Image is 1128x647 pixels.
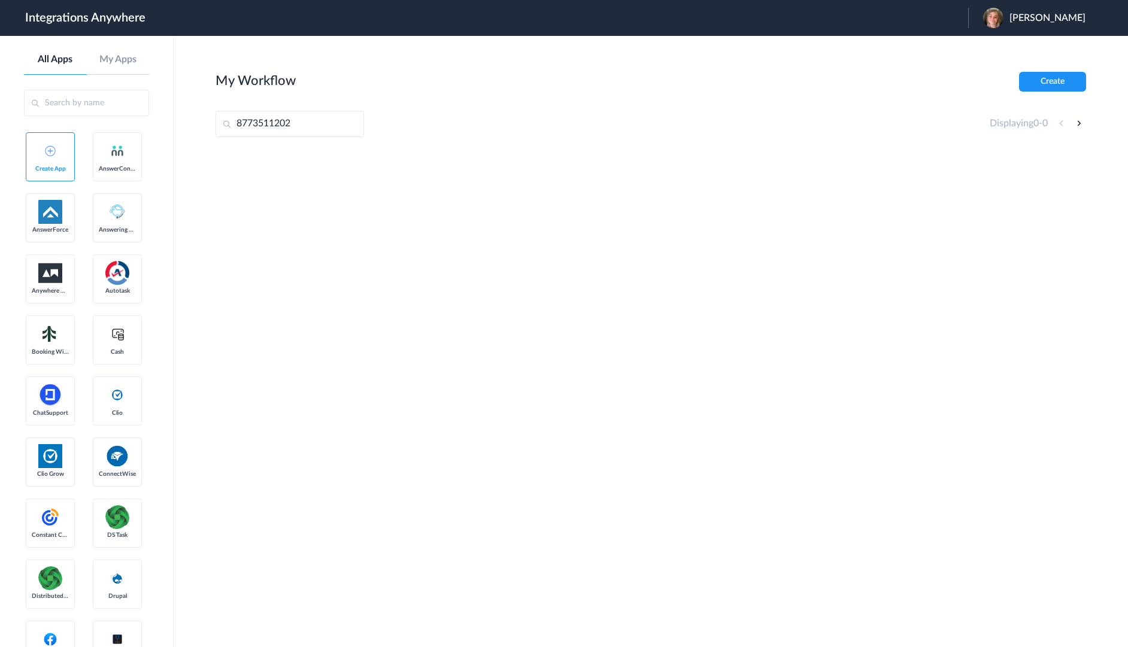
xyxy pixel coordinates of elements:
img: connectwise.png [105,444,129,467]
span: Booking Widget [32,348,69,356]
span: Autotask [99,287,136,294]
span: DS Task [99,531,136,539]
button: Create [1019,72,1086,92]
img: Setmore_Logo.svg [38,323,62,345]
img: aww.png [38,263,62,283]
h2: My Workflow [216,73,296,89]
img: drupal-logo.svg [110,571,125,585]
span: AnswerForce [32,226,69,233]
img: constant-contact.svg [38,505,62,529]
a: My Apps [87,54,150,65]
span: Anywhere Works [32,287,69,294]
img: distributedSource.png [38,566,62,590]
img: add-icon.svg [45,145,56,156]
img: profile-2.jpg [983,8,1003,28]
img: distributedSource.png [105,505,129,529]
img: autotask.png [105,261,129,285]
img: Answering_service.png [105,200,129,224]
span: Distributed Source [32,593,69,600]
span: Clio [99,409,136,417]
span: Answering Service [99,226,136,233]
h4: Displaying - [990,118,1048,129]
img: answerconnect-logo.svg [110,144,125,158]
input: Search [216,111,364,137]
img: chatsupport-icon.svg [38,383,62,407]
img: clio-logo.svg [110,388,125,402]
span: ConnectWise [99,470,136,478]
span: [PERSON_NAME] [1009,13,1085,24]
img: facebook-logo.svg [43,632,57,646]
span: ChatSupport [32,409,69,417]
input: Search by name [24,90,149,116]
img: cash-logo.svg [110,327,125,341]
span: 0 [1033,119,1039,128]
span: Clio Grow [32,470,69,478]
h1: Integrations Anywhere [25,11,145,25]
span: 0 [1042,119,1048,128]
a: All Apps [24,54,87,65]
span: Drupal [99,593,136,600]
span: Cash [99,348,136,356]
span: Create App [32,165,69,172]
span: AnswerConnect [99,165,136,172]
span: Constant Contact [32,531,69,539]
img: af-app-logo.svg [38,200,62,224]
img: Clio.jpg [38,444,62,468]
